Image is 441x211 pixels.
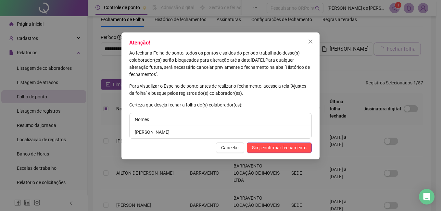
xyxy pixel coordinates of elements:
[135,117,149,122] span: Nomes
[129,40,150,46] span: Atenção!
[308,39,313,44] span: close
[216,143,244,153] button: Cancelar
[129,49,312,78] p: [DATE] .
[129,57,310,77] span: Para qualquer alteração futura, será necessário cancelar previamente o fechamento na aba "Históri...
[419,189,435,205] div: Open Intercom Messenger
[221,144,239,151] span: Cancelar
[252,144,307,151] span: Sim, confirmar fechamento
[129,50,300,63] span: Ao fechar a Folha de ponto, todos os pontos e saldos do período trabalhado desse(s) colaborador(e...
[129,102,242,107] span: Certeza que deseja fechar a folha do(s) colaborador(es):
[305,36,316,47] button: Close
[129,83,306,96] span: Para visualizar o Espelho de ponto antes de realizar o fechamento, acesse a tela "Ajustes da folh...
[130,126,311,138] li: [PERSON_NAME]
[247,143,312,153] button: Sim, confirmar fechamento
